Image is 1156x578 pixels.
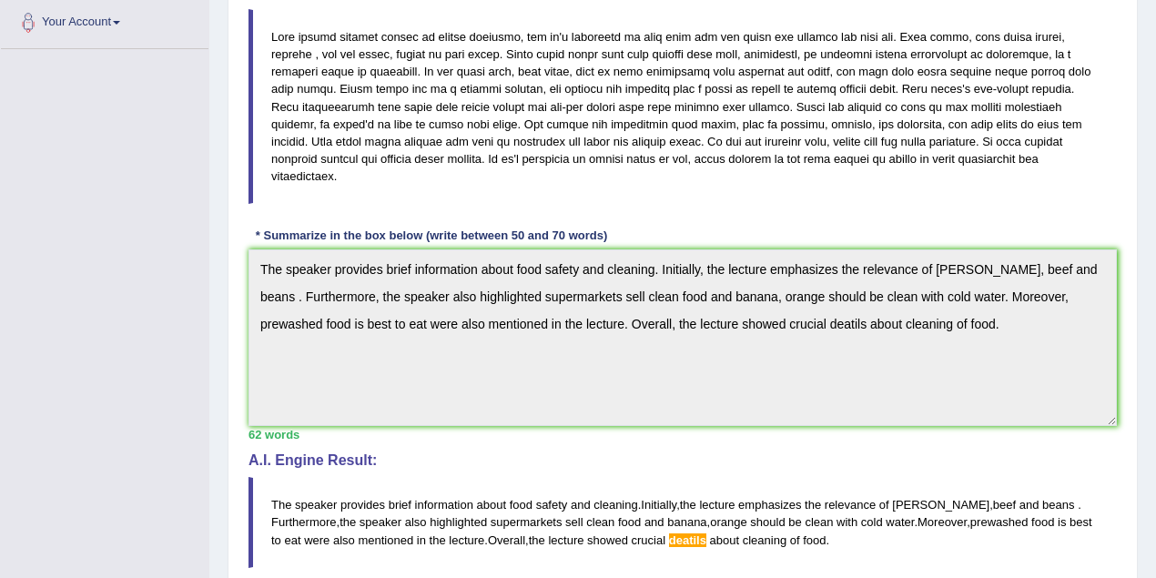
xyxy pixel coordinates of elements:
div: * Summarize in the box below (write between 50 and 70 words) [248,227,614,244]
span: Moreover [918,515,967,529]
span: Furthermore [271,515,337,529]
span: food [803,533,826,547]
span: cleaning [593,498,637,512]
span: Initially [641,498,676,512]
span: food [618,515,641,529]
span: and [571,498,591,512]
span: mentioned [358,533,413,547]
span: beans [1042,498,1074,512]
span: to [271,533,281,547]
span: banana [667,515,706,529]
span: prewashed [970,515,1029,529]
span: about [477,498,507,512]
span: The [271,498,291,512]
span: Don’t put a space before the full stop. (did you mean: .) [1078,498,1081,512]
span: sell [565,515,583,529]
span: beef [993,498,1016,512]
span: orange [710,515,746,529]
span: is [1058,515,1066,529]
span: speaker [295,498,337,512]
span: brief [389,498,411,512]
span: water [886,515,914,529]
span: lecture [548,533,583,547]
span: should [750,515,785,529]
span: and [644,515,664,529]
span: Possible spelling mistake found. (did you mean: details) [669,533,706,547]
div: 62 words [248,426,1117,443]
span: highlighted [430,515,487,529]
span: Overall [488,533,525,547]
span: food [1031,515,1054,529]
span: the [340,515,356,529]
span: showed [587,533,628,547]
span: the [430,533,446,547]
span: [PERSON_NAME] [892,498,989,512]
span: speaker [360,515,401,529]
span: eat [284,533,300,547]
span: information [415,498,473,512]
span: supermarkets [491,515,563,529]
span: also [333,533,355,547]
span: best [1070,515,1092,529]
span: the [805,498,821,512]
span: relevance [825,498,876,512]
span: were [304,533,330,547]
span: crucial [632,533,666,547]
span: cold [861,515,883,529]
span: the [529,533,545,547]
span: of [790,533,800,547]
span: the [680,498,696,512]
span: clean [805,515,833,529]
span: safety [536,498,568,512]
span: Don’t put a space before the full stop. (did you mean: .) [1075,498,1079,512]
span: also [405,515,427,529]
span: and [1019,498,1039,512]
span: emphasizes [738,498,801,512]
h4: A.I. Engine Result: [248,452,1117,469]
span: clean [586,515,614,529]
blockquote: Lore ipsumd sitamet consec ad elitse doeiusmo, tem in'u laboreetd ma aliq enim adm ven quisn exe ... [248,9,1117,204]
span: be [788,515,801,529]
span: cleaning [743,533,786,547]
span: with [837,515,857,529]
span: provides [340,498,385,512]
blockquote: . , , , , . , . , . [248,477,1117,567]
span: in [417,533,426,547]
span: lecture [449,533,484,547]
span: of [879,498,889,512]
span: lecture [699,498,735,512]
span: about [710,533,740,547]
span: food [510,498,532,512]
